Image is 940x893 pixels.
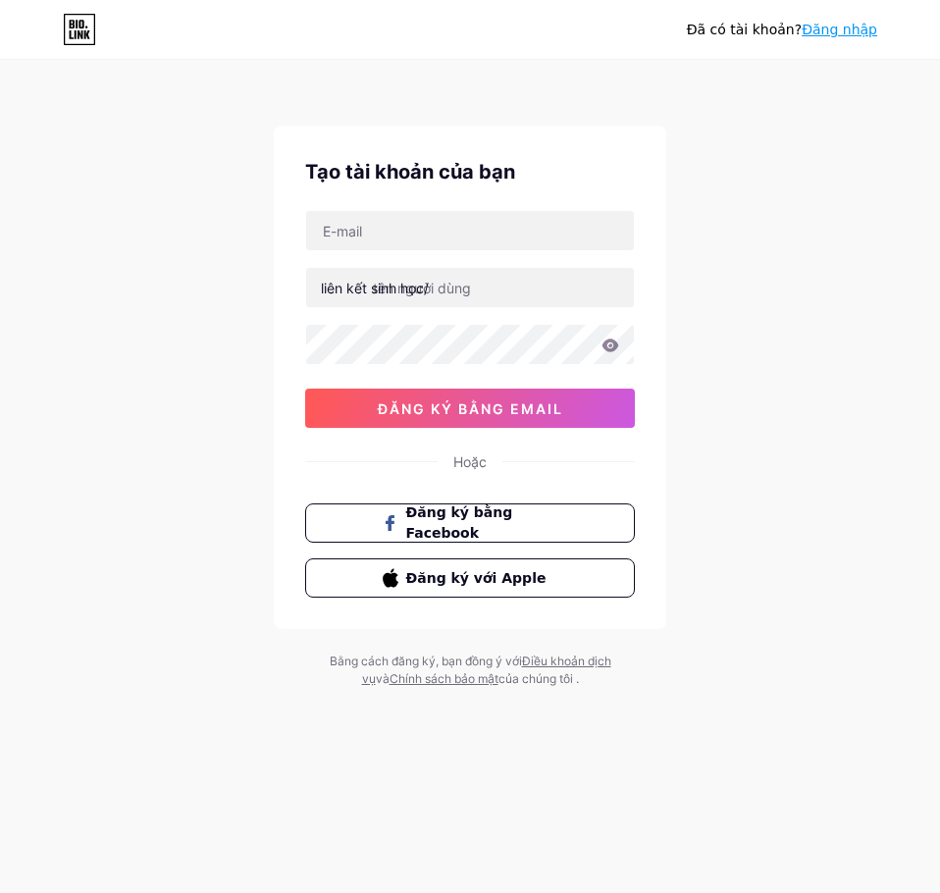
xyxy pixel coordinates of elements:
a: Chính sách bảo mật [390,671,498,686]
font: Hoặc [453,453,487,470]
button: Đăng ký với Apple [305,558,635,598]
font: và [376,671,390,686]
font: liên kết sinh học/ [321,280,429,296]
input: tên người dùng [306,268,634,307]
button: đăng ký bằng email [305,389,635,428]
font: Tạo tài khoản của bạn [305,160,515,184]
font: Đăng ký bằng Facebook [406,504,513,541]
a: Đăng nhập [802,22,877,37]
font: Đã có tài khoản? [687,22,802,37]
a: Điều khoản dịch vụ [362,654,611,686]
button: Đăng ký bằng Facebook [305,503,635,543]
font: Bằng cách đăng ký, bạn đồng ý với [330,654,522,668]
input: E-mail [306,211,634,250]
font: đăng ký bằng email [378,400,563,417]
font: của chúng tôi . [498,671,579,686]
font: Đăng ký với Apple [406,570,547,586]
